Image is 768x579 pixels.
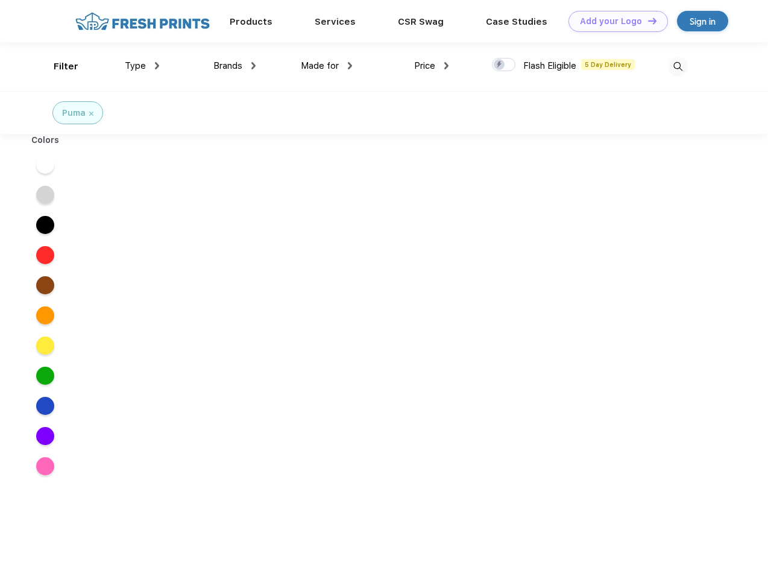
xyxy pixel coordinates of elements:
[62,107,86,119] div: Puma
[251,62,256,69] img: dropdown.png
[213,60,242,71] span: Brands
[301,60,339,71] span: Made for
[315,16,356,27] a: Services
[690,14,716,28] div: Sign in
[648,17,656,24] img: DT
[155,62,159,69] img: dropdown.png
[230,16,272,27] a: Products
[398,16,444,27] a: CSR Swag
[523,60,576,71] span: Flash Eligible
[581,59,635,70] span: 5 Day Delivery
[54,60,78,74] div: Filter
[348,62,352,69] img: dropdown.png
[72,11,213,32] img: fo%20logo%202.webp
[414,60,435,71] span: Price
[677,11,728,31] a: Sign in
[444,62,449,69] img: dropdown.png
[580,16,642,27] div: Add your Logo
[89,112,93,116] img: filter_cancel.svg
[668,57,688,77] img: desktop_search.svg
[125,60,146,71] span: Type
[22,134,69,147] div: Colors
